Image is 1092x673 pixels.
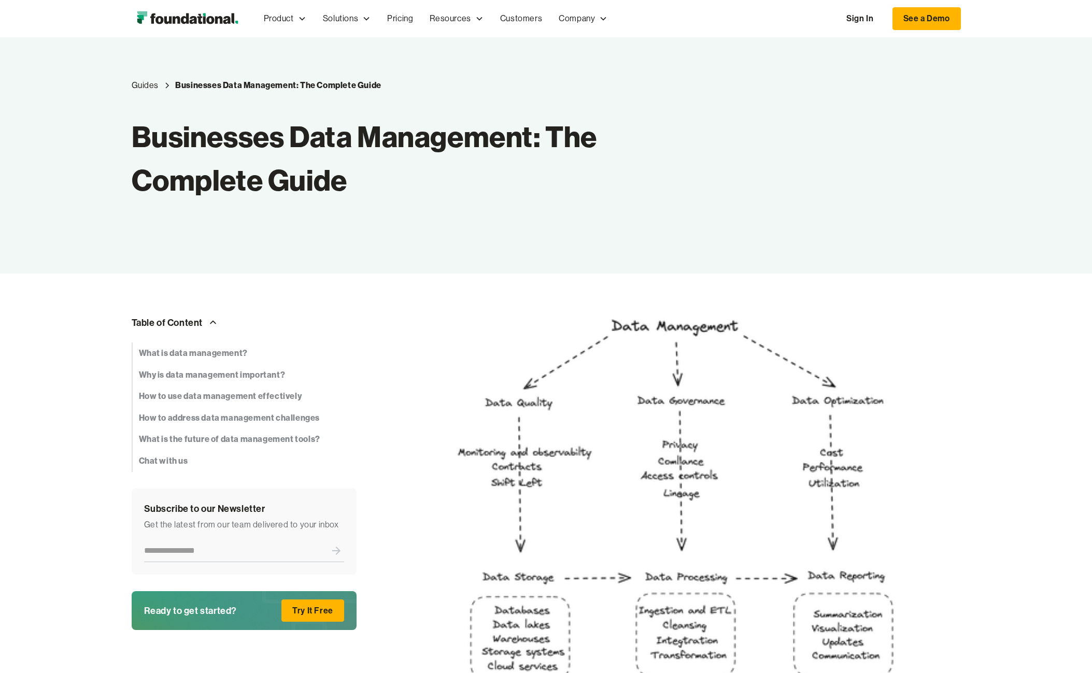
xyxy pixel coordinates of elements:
[139,347,248,360] strong: What is data management?
[264,12,294,25] div: Product
[323,12,358,25] div: Solutions
[315,2,379,36] div: Solutions
[559,12,595,25] div: Company
[139,454,188,468] strong: Chat with us
[144,518,344,532] div: Get the latest from our team delivered to your inbox
[492,2,550,36] a: Customers
[329,540,344,562] input: Submit
[379,2,421,36] a: Pricing
[132,8,243,29] img: Foundational Logo
[144,603,237,619] div: Ready to get started?
[281,599,344,622] a: Try It Free
[139,411,320,425] strong: How to address data management challenges
[144,501,344,517] div: Subscribe to our Newsletter
[132,8,243,29] a: home
[132,115,699,202] h1: Businesses Data Management: The Complete Guide
[132,364,357,386] a: Why is data management important?
[132,342,357,364] a: What is data management?
[421,2,491,36] div: Resources
[132,428,357,450] a: What is the future of data management tools?
[139,390,302,403] strong: How to use data management effectively
[207,316,219,328] img: Arrow
[132,79,159,92] a: Guides
[132,407,357,429] a: How to address data management challenges
[892,7,961,30] a: See a Demo
[144,540,344,562] form: Newsletter Form
[256,2,315,36] div: Product
[132,450,357,472] a: Chat with us
[132,315,203,331] div: Table of Content
[836,8,884,30] a: Sign In
[550,2,616,36] div: Company
[175,79,381,92] a: Businesses Data Management: The Complete Guide
[139,368,286,382] strong: Why is data management important?
[139,433,320,446] strong: What is the future of data management tools?
[132,385,357,407] a: How to use data management effectively
[430,12,471,25] div: Resources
